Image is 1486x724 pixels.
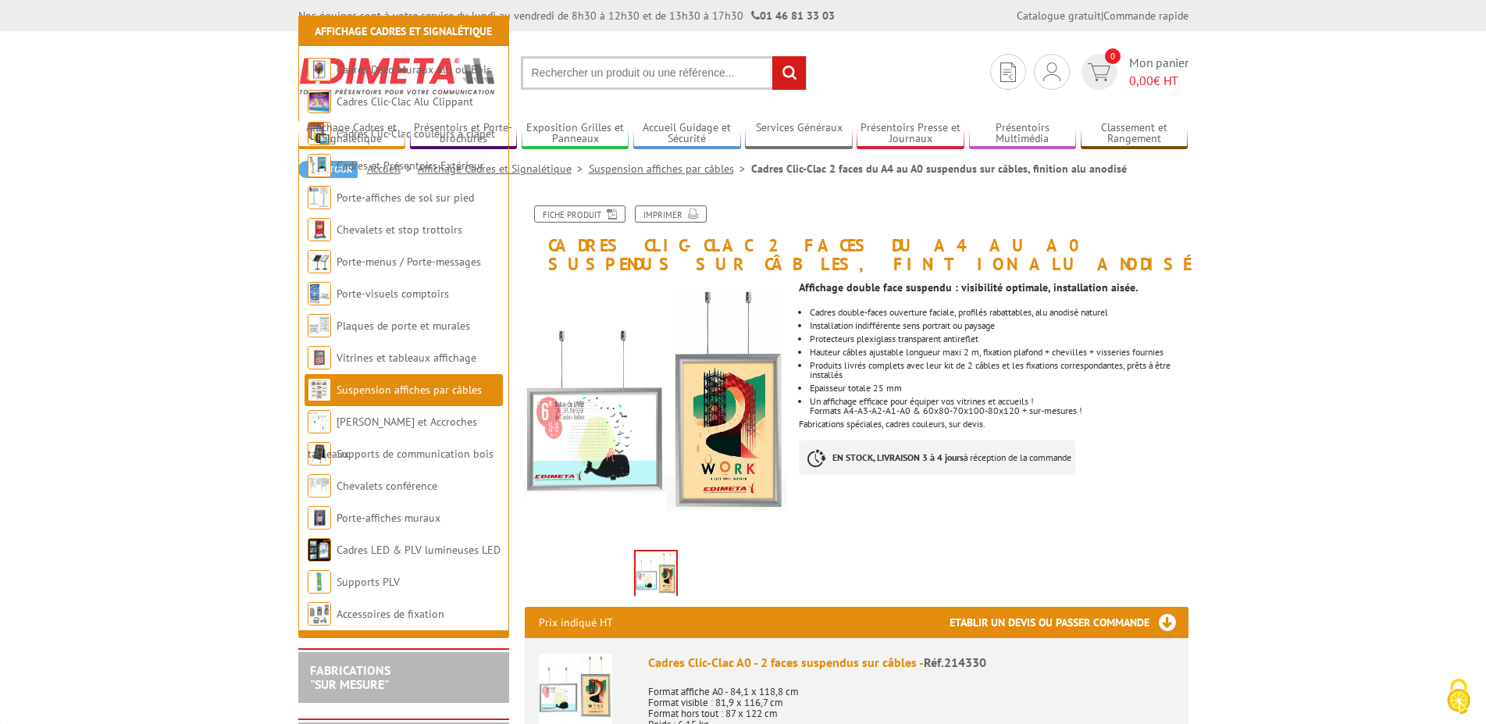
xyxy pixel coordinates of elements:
img: devis rapide [1088,63,1110,81]
a: Catalogue gratuit [1017,9,1101,23]
img: Cadres et Présentoirs Extérieur [308,154,331,177]
p: Affichage double face suspendu : visibilité optimale, installation aisée. [799,283,1188,292]
img: Plaques de porte et murales [308,314,331,337]
div: | [1017,8,1188,23]
a: Accessoires de fixation [337,607,444,621]
div: Cadres Clic-Clac A0 - 2 faces suspendus sur câbles - [648,654,1174,672]
a: Porte-affiches muraux [337,511,440,525]
input: Rechercher un produit ou une référence... [521,56,807,90]
a: Commande rapide [1103,9,1188,23]
a: Porte-affiches de sol sur pied [337,191,474,205]
h1: Cadres Clic-Clac 2 faces du A4 au A0 suspendus sur câbles, finition alu anodisé [513,205,1200,273]
span: Réf.214330 [924,654,986,670]
strong: 01 46 81 33 03 [751,9,835,23]
a: Affichage Cadres et Signalétique [298,121,406,147]
img: Cadres Clic-Clac Alu Clippant [308,90,331,113]
img: Accessoires de fixation [308,602,331,626]
img: Porte-affiches de sol sur pied [308,186,331,209]
a: [PERSON_NAME] et Accroches tableaux [308,415,477,461]
li: Cadres double-faces ouverture faciale, profilés rabattables, alu anodisé naturel [810,308,1188,317]
img: Vitrines et tableaux affichage [308,346,331,369]
input: rechercher [772,56,806,90]
a: Classement et Rangement [1081,121,1188,147]
img: Cimaises et Accroches tableaux [308,410,331,433]
a: Affichage Cadres et Signalétique [315,24,492,38]
img: suspendus_par_cables_214330_1.jpg [636,551,676,600]
a: Supports PLV [337,575,400,589]
a: FABRICATIONS"Sur Mesure" [310,662,390,692]
img: Cadres LED & PLV lumineuses LED [308,538,331,562]
img: Chevalets et stop trottoirs [308,218,331,241]
a: Suspension affiches par câbles [337,383,482,397]
a: Services Généraux [745,121,853,147]
a: devis rapide 0 Mon panier 0,00€ HT [1078,54,1188,90]
a: Chevalets conférence [337,479,437,493]
img: Cadres Deco Muraux Alu ou Bois [308,58,331,81]
a: Présentoirs et Porte-brochures [410,121,518,147]
strong: EN STOCK, LIVRAISON 3 à 4 jours [832,451,964,463]
a: Plaques de porte et murales [337,319,470,333]
p: Hauteur câbles ajustable longueur maxi 2 m, fixation plafond + chevilles + visseries fournies [810,348,1188,357]
a: Accueil Guidage et Sécurité [633,121,741,147]
span: Mon panier [1129,54,1188,90]
a: Fiche produit [534,205,625,223]
a: Vitrines et tableaux affichage [337,351,476,365]
p: Epaisseur totale 25 mm [810,383,1188,393]
a: Cadres et Présentoirs Extérieur [337,159,484,173]
a: Cadres Clic-Clac Alu Clippant [337,95,473,109]
a: Cadres LED & PLV lumineuses LED [337,543,501,557]
img: devis rapide [1043,62,1060,81]
a: Supports de communication bois [337,447,494,461]
p: Produits livrés complets avec leur kit de 2 câbles et les fixations correspondantes, prêts à être... [810,361,1188,380]
a: Porte-menus / Porte-messages [337,255,481,269]
a: Présentoirs Multimédia [969,121,1077,147]
img: suspendus_par_cables_214330_1.jpg [525,281,788,544]
button: Cookies (fenêtre modale) [1431,671,1486,724]
a: Porte-visuels comptoirs [337,287,449,301]
a: Chevalets et stop trottoirs [337,223,462,237]
img: Cookies (fenêtre modale) [1439,677,1478,716]
p: Prix indiqué HT [539,607,613,638]
li: Protecteurs plexiglass transparent antireflet [810,334,1188,344]
img: Porte-visuels comptoirs [308,282,331,305]
img: Porte-menus / Porte-messages [308,250,331,273]
li: Cadres Clic-Clac 2 faces du A4 au A0 suspendus sur câbles, finition alu anodisé [751,161,1127,177]
span: 0,00 [1129,73,1153,88]
a: Imprimer [635,205,707,223]
a: Cadres Deco Muraux Alu ou Bois [337,62,491,77]
a: Présentoirs Presse et Journaux [857,121,964,147]
span: 0 [1105,48,1121,64]
div: Fabrications spéciales, cadres couleurs, sur devis. [799,273,1199,490]
li: Installation indifférente sens portrait ou paysage [810,321,1188,330]
a: Suspension affiches par câbles [589,162,751,176]
a: Exposition Grilles et Panneaux [522,121,629,147]
img: Porte-affiches muraux [308,506,331,530]
p: Un affichage efficace pour équiper vos vitrines et accueils ! Formats A4-A3-A2-A1-A0 & 60x80-70x1... [810,397,1188,415]
img: devis rapide [1000,62,1016,82]
p: à réception de la commande [799,440,1075,475]
img: Chevalets conférence [308,474,331,498]
img: Supports PLV [308,570,331,594]
h3: Etablir un devis ou passer commande [950,607,1188,638]
div: Nos équipes sont à votre service du lundi au vendredi de 8h30 à 12h30 et de 13h30 à 17h30 [298,8,835,23]
span: € HT [1129,72,1188,90]
img: Suspension affiches par câbles [308,378,331,401]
